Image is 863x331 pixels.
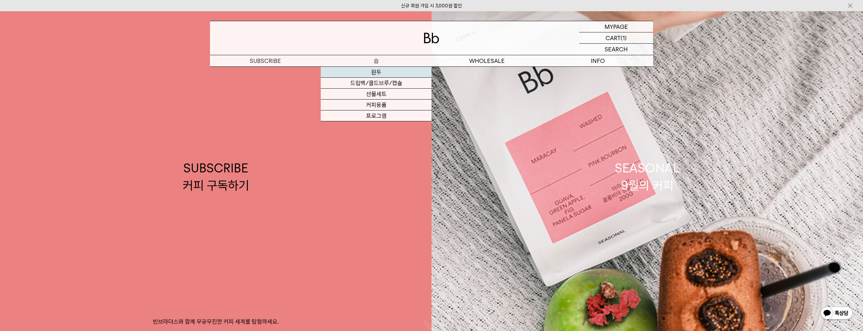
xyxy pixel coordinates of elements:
[431,55,542,66] p: WHOLESALE
[183,160,249,194] div: SUBSCRIBE 커피 구독하기
[321,55,431,66] a: 숍
[321,110,431,121] a: 프로그램
[820,306,853,321] img: 카카오톡 채널 1:1 채팅 버튼
[621,32,627,43] p: (1)
[401,3,462,9] a: 신규 회원 가입 시 3,000원 할인
[210,55,321,66] a: SUBSCRIBE
[579,32,653,44] a: CART (1)
[606,32,621,43] p: CART
[542,55,653,66] p: INFO
[605,21,628,32] p: MYPAGE
[605,44,628,55] p: SEARCH
[321,67,431,78] a: 원두
[424,33,439,43] img: 로고
[321,78,431,89] a: 드립백/콜드브루/캡슐
[321,100,431,110] a: 커피용품
[321,89,431,100] a: 선물세트
[615,160,680,194] div: SEASONAL 9월의 커피
[579,21,653,32] a: MYPAGE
